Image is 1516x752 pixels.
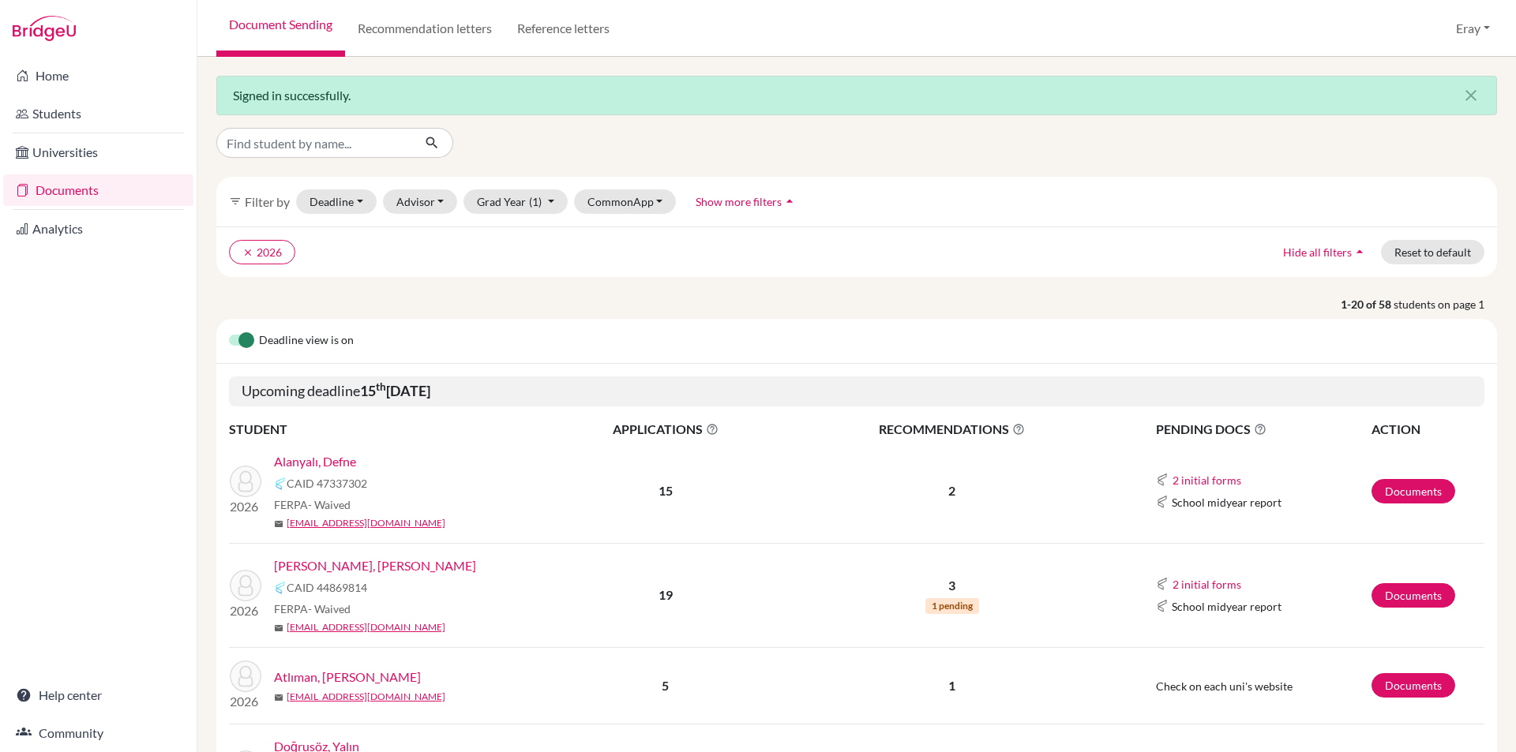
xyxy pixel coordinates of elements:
[1372,583,1455,608] a: Documents
[229,195,242,208] i: filter_list
[229,240,295,264] button: clear2026
[546,420,786,439] span: APPLICATIONS
[787,420,1117,439] span: RECOMMENDATIONS
[274,668,421,687] a: Atlıman, [PERSON_NAME]
[1462,86,1480,105] i: close
[925,598,979,614] span: 1 pending
[383,189,458,214] button: Advisor
[3,679,193,711] a: Help center
[287,516,445,530] a: [EMAIL_ADDRESS][DOMAIN_NAME]
[787,576,1117,595] p: 3
[296,189,377,214] button: Deadline
[696,195,782,208] span: Show more filters
[1156,600,1169,612] img: Common App logo
[274,556,476,575] a: [PERSON_NAME], [PERSON_NAME]
[259,331,354,350] span: Deadline view is on
[1156,496,1169,508] img: Common App logo
[3,60,193,92] a: Home
[1372,673,1455,698] a: Documents
[308,498,351,511] span: - Waived
[787,481,1117,500] p: 2
[230,660,261,692] img: Atlıman, Berk
[787,676,1117,695] p: 1
[229,376,1484,406] h5: Upcoming deadline
[274,519,283,529] span: mail
[3,174,193,206] a: Documents
[1156,420,1370,439] span: PENDING DOCS
[245,194,290,209] span: Filter by
[216,128,412,158] input: Find student by name...
[1270,240,1381,264] button: Hide all filtersarrow_drop_up
[3,213,193,245] a: Analytics
[274,623,283,633] span: mail
[230,570,261,601] img: Alpman, Kaan Alp
[1172,471,1242,489] button: 2 initial forms
[3,98,193,129] a: Students
[360,382,430,399] b: 15 [DATE]
[1172,575,1242,593] button: 2 initial forms
[274,477,287,490] img: Common App logo
[1381,240,1484,264] button: Reset to default
[274,496,351,513] span: FERPA
[1371,419,1484,440] th: ACTION
[682,189,811,214] button: Show more filtersarrow_drop_up
[574,189,677,214] button: CommonApp
[1156,578,1169,590] img: Common App logo
[230,692,261,711] p: 2026
[529,195,542,208] span: (1)
[1372,479,1455,503] a: Documents
[1172,598,1281,615] span: School midyear report
[216,76,1497,115] div: Signed in successfully.
[463,189,568,214] button: Grad Year(1)
[287,690,445,704] a: [EMAIL_ADDRESS][DOMAIN_NAME]
[230,466,261,497] img: Alanyalı, Defne
[1156,679,1293,693] span: Check on each uni's website
[274,452,356,471] a: Alanyalı, Defne
[1172,494,1281,511] span: School midyear report
[13,16,76,41] img: Bridge-U
[659,587,673,602] b: 19
[274,582,287,594] img: Common App logo
[1449,13,1497,43] button: Eray
[3,137,193,168] a: Universities
[1352,244,1368,260] i: arrow_drop_up
[229,419,545,440] th: STUDENT
[1341,296,1394,312] strong: 1-20 of 58
[662,678,669,693] b: 5
[1394,296,1497,312] span: students on page 1
[242,247,253,258] i: clear
[1283,245,1352,259] span: Hide all filters
[230,601,261,620] p: 2026
[274,600,351,617] span: FERPA
[1156,473,1169,486] img: Common App logo
[308,602,351,615] span: - Waived
[287,620,445,634] a: [EMAIL_ADDRESS][DOMAIN_NAME]
[274,693,283,702] span: mail
[376,380,386,393] sup: th
[782,193,797,209] i: arrow_drop_up
[1446,77,1496,114] button: Close
[287,579,367,596] span: CAID 44869814
[659,483,673,498] b: 15
[3,717,193,749] a: Community
[230,497,261,516] p: 2026
[287,475,367,492] span: CAID 47337302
